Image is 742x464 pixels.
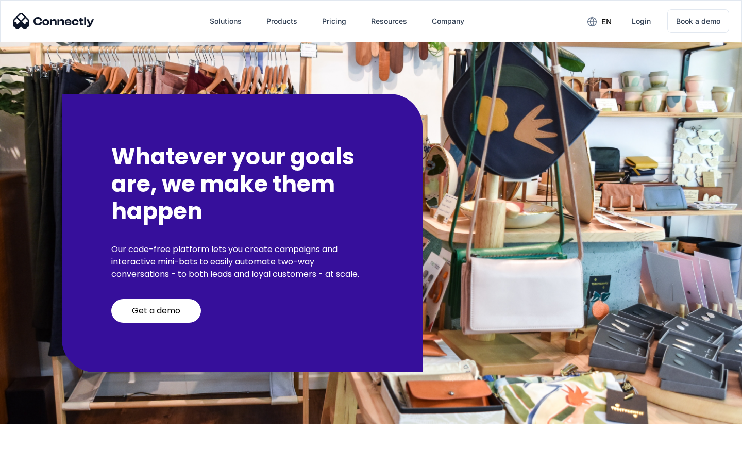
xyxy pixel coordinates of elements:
[632,14,651,28] div: Login
[132,306,180,316] div: Get a demo
[21,446,62,460] ul: Language list
[10,446,62,460] aside: Language selected: English
[314,9,355,34] a: Pricing
[210,14,242,28] div: Solutions
[111,143,373,225] h2: Whatever your goals are, we make them happen
[13,13,94,29] img: Connectly Logo
[266,14,297,28] div: Products
[601,14,612,29] div: en
[432,14,464,28] div: Company
[111,243,373,280] p: Our code-free platform lets you create campaigns and interactive mini-bots to easily automate two...
[623,9,659,34] a: Login
[111,299,201,323] a: Get a demo
[371,14,407,28] div: Resources
[667,9,729,33] a: Book a demo
[322,14,346,28] div: Pricing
